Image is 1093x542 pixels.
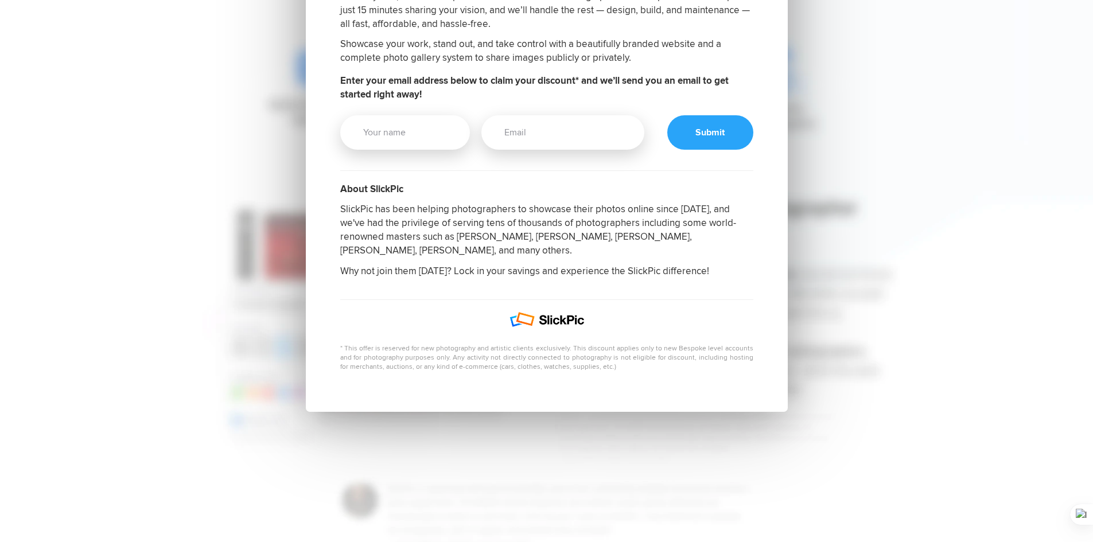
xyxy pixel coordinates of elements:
h2: SlickPic has been helping photographers to showcase their photos online since [DATE], and we've h... [340,182,753,285]
input: Your name [340,115,470,150]
b: Enter your email address below to claim your discount* and we’ll send you an email to get started... [340,75,729,100]
p: * This offer is reserved for new photography and artistic clients exclusively. This discount appl... [340,344,753,372]
input: Email [481,115,644,150]
b: About SlickPic [340,183,403,195]
img: SlickPic [509,312,584,327]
